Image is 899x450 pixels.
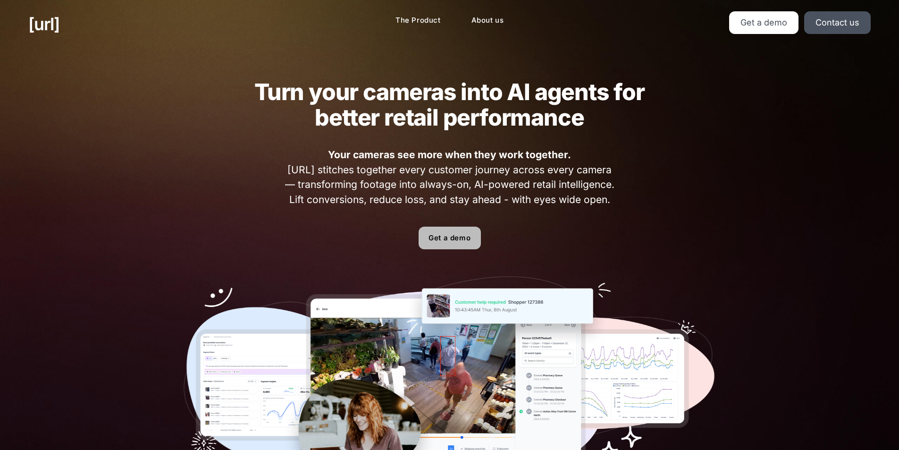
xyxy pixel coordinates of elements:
[328,149,571,161] strong: Your cameras see more when they work together.
[236,79,664,130] h2: Turn your cameras into AI agents for better retail performance
[804,11,871,34] a: Contact us
[464,11,512,30] a: About us
[28,11,59,37] a: [URL]
[282,147,617,207] span: [URL] stitches together every customer journey across every camera — transforming footage into al...
[388,11,448,30] a: The Product
[419,227,481,249] a: Get a demo
[729,11,798,34] a: Get a demo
